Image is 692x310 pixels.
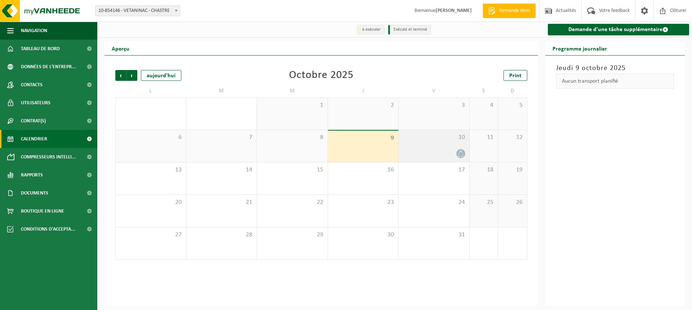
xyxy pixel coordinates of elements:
td: D [498,84,527,97]
td: V [399,84,470,97]
span: 8 [261,134,324,141]
span: 23 [332,198,395,206]
span: 7 [190,134,253,141]
a: Print [504,70,527,81]
td: J [328,84,399,97]
div: Aucun transport planifié [556,74,674,89]
td: M [186,84,257,97]
span: Précédent [115,70,126,81]
span: Tableau de bord [21,40,60,58]
span: 10-854146 - VETANINAC - CHASTRE [96,6,180,16]
span: 10-854146 - VETANINAC - CHASTRE [95,5,180,16]
span: 20 [119,198,182,206]
strong: [PERSON_NAME] [436,8,472,13]
span: Print [509,73,522,79]
div: aujourd'hui [141,70,181,81]
span: Boutique en ligne [21,202,64,220]
span: 4 [473,101,494,109]
span: 26 [502,198,523,206]
span: 16 [332,166,395,174]
li: Exécuté et terminé [388,25,431,35]
span: Suivant [127,70,137,81]
span: 2 [332,101,395,109]
h2: Programme journalier [545,41,614,55]
a: Demande d'une tâche supplémentaire [548,24,689,35]
span: Documents [21,184,48,202]
span: 3 [402,101,466,109]
span: 24 [402,198,466,206]
div: Octobre 2025 [289,70,354,81]
span: 17 [402,166,466,174]
h3: Jeudi 9 octobre 2025 [556,63,674,74]
span: Compresseurs intelli... [21,148,76,166]
span: 11 [473,134,494,141]
span: Contrat(s) [21,112,46,130]
td: M [257,84,328,97]
span: Utilisateurs [21,94,50,112]
li: à exécuter [357,25,385,35]
span: 30 [332,231,395,239]
span: 27 [119,231,182,239]
span: 31 [402,231,466,239]
span: 12 [502,134,523,141]
span: 1 [261,101,324,109]
span: Calendrier [21,130,47,148]
span: 14 [190,166,253,174]
span: 15 [261,166,324,174]
span: 21 [190,198,253,206]
span: 13 [119,166,182,174]
span: 9 [332,134,395,142]
span: Rapports [21,166,43,184]
span: 22 [261,198,324,206]
td: S [470,84,498,97]
span: 18 [473,166,494,174]
span: 28 [190,231,253,239]
span: 6 [119,134,182,141]
td: L [115,84,186,97]
a: Demande devis [483,4,536,18]
span: Données de l'entrepr... [21,58,76,76]
span: Contacts [21,76,43,94]
span: 25 [473,198,494,206]
span: Navigation [21,22,47,40]
span: 5 [502,101,523,109]
h2: Aperçu [105,41,137,55]
span: 10 [402,134,466,141]
span: 19 [502,166,523,174]
span: Demande devis [497,7,532,14]
span: 29 [261,231,324,239]
span: Conditions d'accepta... [21,220,75,238]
